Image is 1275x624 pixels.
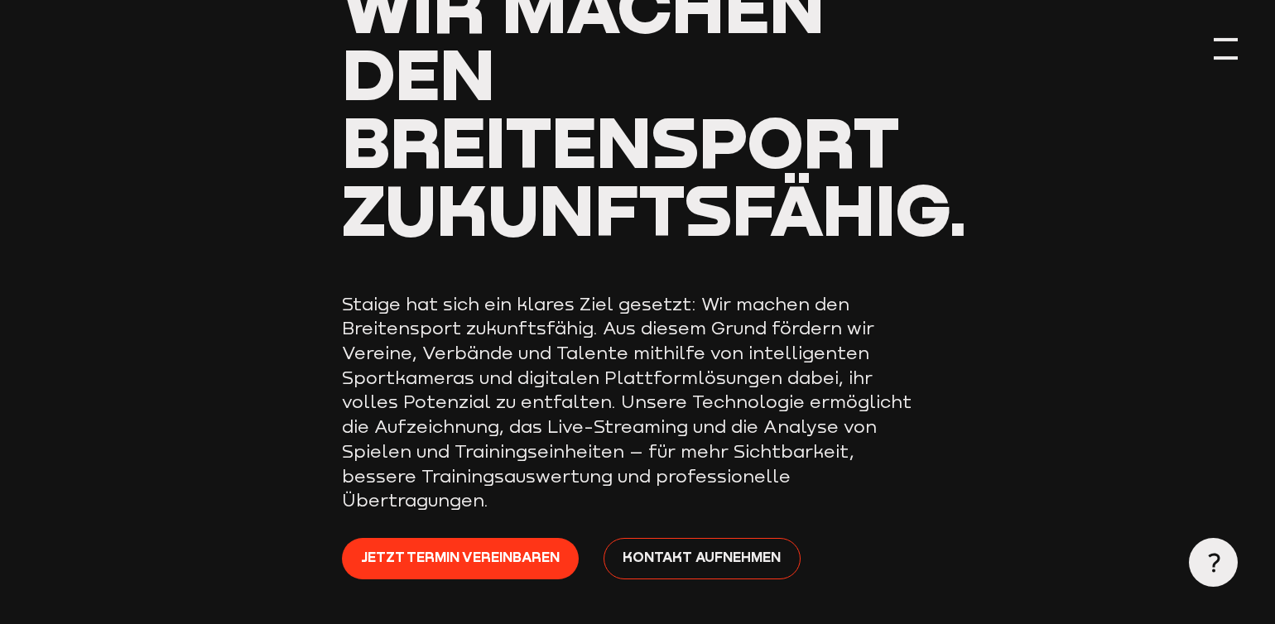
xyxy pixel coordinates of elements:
[361,547,560,569] span: Jetzt Termin vereinbaren
[623,547,781,569] span: Kontakt aufnehmen
[604,538,801,579] a: Kontakt aufnehmen
[342,538,580,579] a: Jetzt Termin vereinbaren
[342,292,933,513] p: Staige hat sich ein klares Ziel gesetzt: Wir machen den Breitensport zukunftsfähig. Aus diesem Gr...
